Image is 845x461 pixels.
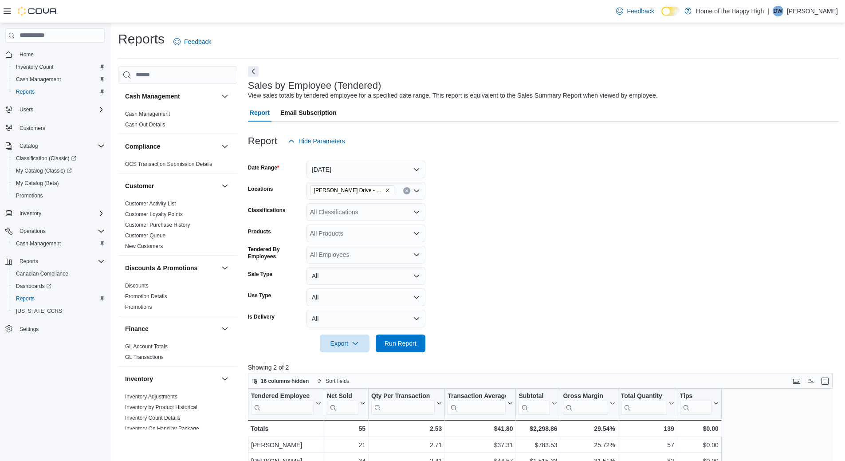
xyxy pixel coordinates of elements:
[12,178,63,189] a: My Catalog (Beta)
[118,341,237,366] div: Finance
[680,423,719,434] div: $0.00
[125,343,168,350] a: GL Account Totals
[12,62,57,72] a: Inventory Count
[2,140,108,152] button: Catalog
[12,281,55,292] a: Dashboards
[248,136,277,146] h3: Report
[16,283,51,290] span: Dashboards
[251,392,314,415] div: Tendered Employee
[220,263,230,273] button: Discounts & Promotions
[220,181,230,191] button: Customer
[9,280,108,292] a: Dashboards
[680,392,719,415] button: Tips
[12,87,38,97] a: Reports
[299,137,345,146] span: Hide Parameters
[248,271,272,278] label: Sale Type
[448,440,513,450] div: $37.31
[284,132,349,150] button: Hide Parameters
[12,268,105,279] span: Canadian Compliance
[125,221,190,229] span: Customer Purchase History
[125,232,165,239] a: Customer Queue
[125,181,218,190] button: Customer
[2,207,108,220] button: Inventory
[20,258,38,265] span: Reports
[307,310,425,327] button: All
[12,153,105,164] span: Classification (Classic)
[16,141,105,151] span: Catalog
[125,374,218,383] button: Inventory
[248,376,313,386] button: 16 columns hidden
[16,49,37,60] a: Home
[621,440,674,450] div: 57
[791,376,802,386] button: Keyboard shortcuts
[326,378,349,385] span: Sort fields
[125,404,197,411] span: Inventory by Product Historical
[307,288,425,306] button: All
[16,226,49,236] button: Operations
[385,188,390,193] button: Remove Dundas - Osler Drive - Friendly Stranger from selection in this group
[248,292,271,299] label: Use Type
[125,293,167,300] span: Promotion Details
[2,323,108,335] button: Settings
[12,281,105,292] span: Dashboards
[251,423,321,434] div: Totals
[125,92,218,101] button: Cash Management
[16,104,37,115] button: Users
[16,167,72,174] span: My Catalog (Classic)
[12,306,105,316] span: Washington CCRS
[767,6,769,16] p: |
[680,440,719,450] div: $0.00
[125,92,180,101] h3: Cash Management
[12,62,105,72] span: Inventory Count
[125,243,163,250] span: New Customers
[519,392,557,415] button: Subtotal
[125,394,177,400] a: Inventory Adjustments
[16,240,61,247] span: Cash Management
[9,292,108,305] button: Reports
[787,6,838,16] p: [PERSON_NAME]
[20,228,46,235] span: Operations
[125,293,167,299] a: Promotion Details
[125,211,183,218] span: Customer Loyalty Points
[307,161,425,178] button: [DATE]
[248,91,658,100] div: View sales totals by tendered employee for a specified date range. This report is equivalent to t...
[2,255,108,268] button: Reports
[16,104,105,115] span: Users
[20,142,38,150] span: Catalog
[9,73,108,86] button: Cash Management
[448,392,506,415] div: Transaction Average
[519,392,550,401] div: Subtotal
[413,209,420,216] button: Open list of options
[661,7,680,16] input: Dark Mode
[125,161,212,168] span: OCS Transaction Submission Details
[12,178,105,189] span: My Catalog (Beta)
[12,87,105,97] span: Reports
[621,392,667,401] div: Total Quantity
[125,415,181,421] a: Inventory Count Details
[12,293,38,304] a: Reports
[2,121,108,134] button: Customers
[563,392,608,415] div: Gross Margin
[327,392,366,415] button: Net Sold
[248,246,303,260] label: Tendered By Employees
[371,423,442,434] div: 2.53
[125,374,153,383] h3: Inventory
[314,186,383,195] span: [PERSON_NAME] Drive - Friendly Stranger
[220,323,230,334] button: Finance
[325,335,364,352] span: Export
[613,2,657,20] a: Feedback
[251,392,321,415] button: Tendered Employee
[16,155,76,162] span: Classification (Classic)
[307,267,425,285] button: All
[773,6,783,16] div: David Whyte
[12,293,105,304] span: Reports
[12,74,64,85] a: Cash Management
[118,280,237,316] div: Discounts & Promotions
[248,207,286,214] label: Classifications
[16,226,105,236] span: Operations
[12,165,105,176] span: My Catalog (Classic)
[16,208,105,219] span: Inventory
[125,243,163,249] a: New Customers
